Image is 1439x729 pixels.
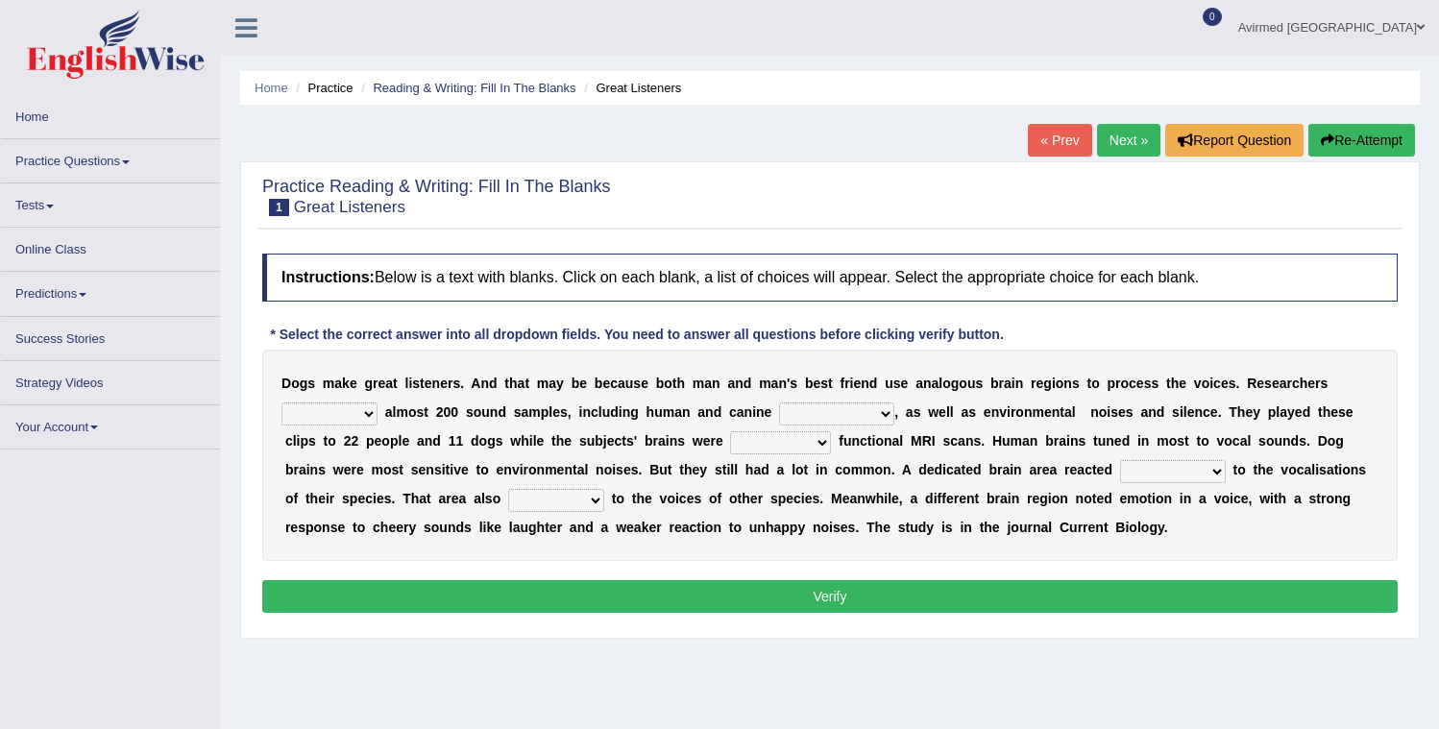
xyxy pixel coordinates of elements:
[537,433,545,449] b: e
[1052,404,1061,420] b: n
[1091,376,1100,391] b: o
[967,376,976,391] b: u
[622,404,631,420] b: n
[595,376,603,391] b: b
[939,376,942,391] b: l
[619,404,622,420] b: i
[504,376,509,391] b: t
[975,376,983,391] b: s
[323,376,334,391] b: m
[479,433,488,449] b: o
[663,404,674,420] b: m
[946,404,950,420] b: l
[999,404,1007,420] b: v
[498,404,506,420] b: d
[646,404,655,420] b: h
[262,254,1398,302] h4: Below is a text with blanks. Click on each blank, a list of choices will appear. Select the appro...
[522,404,529,420] b: a
[285,433,293,449] b: c
[1043,376,1052,391] b: g
[704,376,712,391] b: a
[393,404,397,420] b: l
[1292,376,1300,391] b: c
[1110,404,1118,420] b: s
[396,404,407,420] b: m
[262,580,1398,613] button: Verify
[1126,404,1134,420] b: s
[1303,404,1311,420] b: d
[1308,124,1415,157] button: Re-Attempt
[1072,376,1080,391] b: s
[307,376,315,391] b: s
[1253,404,1260,420] b: y
[894,404,898,420] b: ,
[652,433,657,449] b: r
[610,404,619,420] b: d
[294,198,405,216] small: Great Listeners
[490,404,499,420] b: n
[1015,404,1024,420] b: o
[939,404,946,420] b: e
[514,404,522,420] b: s
[440,376,448,391] b: e
[744,404,753,420] b: n
[587,433,596,449] b: u
[622,433,626,449] b: t
[297,433,301,449] b: i
[1086,376,1091,391] b: t
[344,433,352,449] b: 2
[1136,376,1144,391] b: e
[602,376,610,391] b: e
[262,326,1012,346] div: * Select the correct answer into all dropdown fields. You need to answer all questions before cli...
[564,433,572,449] b: e
[984,404,991,420] b: e
[351,433,358,449] b: 2
[630,404,639,420] b: g
[1012,376,1015,391] b: i
[1256,376,1264,391] b: e
[928,404,939,420] b: w
[1060,404,1064,420] b: t
[674,404,682,420] b: a
[1180,404,1183,420] b: i
[455,433,463,449] b: 1
[1295,404,1303,420] b: e
[915,376,923,391] b: a
[852,433,861,449] b: n
[342,376,350,391] b: k
[906,404,914,420] b: a
[727,376,735,391] b: a
[778,376,787,391] b: n
[828,376,833,391] b: t
[552,404,560,420] b: e
[1004,376,1012,391] b: a
[474,404,482,420] b: o
[572,376,580,391] b: b
[452,376,460,391] b: s
[744,376,752,391] b: d
[444,404,451,420] b: 0
[1044,404,1052,420] b: e
[1183,404,1187,420] b: l
[568,404,572,420] b: ,
[656,376,665,391] b: b
[1099,404,1108,420] b: o
[820,376,828,391] b: s
[1268,404,1277,420] b: p
[579,79,681,97] li: Great Listeners
[737,404,744,420] b: a
[1032,404,1043,420] b: m
[633,376,641,391] b: s
[528,404,540,420] b: m
[1245,404,1253,420] b: e
[449,433,456,449] b: 1
[378,376,385,391] b: e
[1300,376,1308,391] b: h
[417,433,425,449] b: a
[603,433,607,449] b: j
[805,376,814,391] b: b
[412,376,420,391] b: s
[1028,124,1091,157] a: « Prev
[844,376,849,391] b: r
[1323,404,1331,420] b: h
